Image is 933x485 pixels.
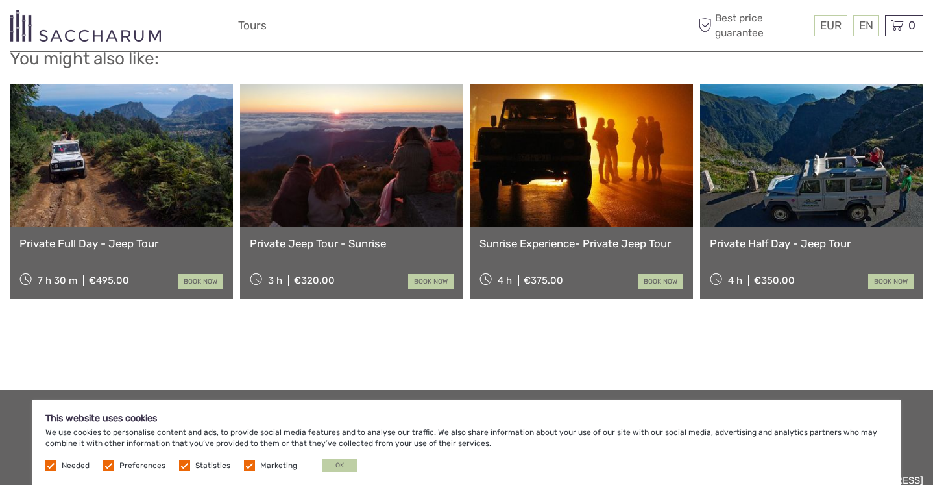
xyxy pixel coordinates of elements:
span: 4 h [498,275,512,286]
span: 4 h [728,275,742,286]
label: Preferences [119,460,165,471]
div: €320.00 [294,275,335,286]
p: We're away right now. Please check back later! [18,23,147,33]
label: Marketing [260,460,297,471]
div: €350.00 [754,275,795,286]
a: Private Half Day - Jeep Tour [710,237,914,250]
button: OK [322,459,357,472]
button: Open LiveChat chat widget [149,20,165,36]
a: Sunrise Experience- Private Jeep Tour [479,237,683,250]
div: €375.00 [524,275,563,286]
span: 0 [906,19,917,32]
a: book now [408,274,454,289]
img: 3281-7c2c6769-d4eb-44b0-bed6-48b5ed3f104e_logo_small.png [10,10,161,42]
a: Private Full Day - Jeep Tour [19,237,223,250]
a: book now [178,274,223,289]
a: Tours [238,16,267,35]
span: 3 h [268,275,282,286]
h2: You might also like: [10,49,923,69]
div: We use cookies to personalise content and ads, to provide social media features and to analyse ou... [32,400,901,485]
h5: This website uses cookies [45,413,888,424]
span: EUR [820,19,842,32]
div: EN [853,15,879,36]
label: Needed [62,460,90,471]
a: book now [638,274,683,289]
a: Private Jeep Tour - Sunrise [250,237,454,250]
span: Best price guarantee [695,11,811,40]
div: €495.00 [89,275,129,286]
a: book now [868,274,914,289]
span: 7 h 30 m [38,275,77,286]
label: Statistics [195,460,230,471]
